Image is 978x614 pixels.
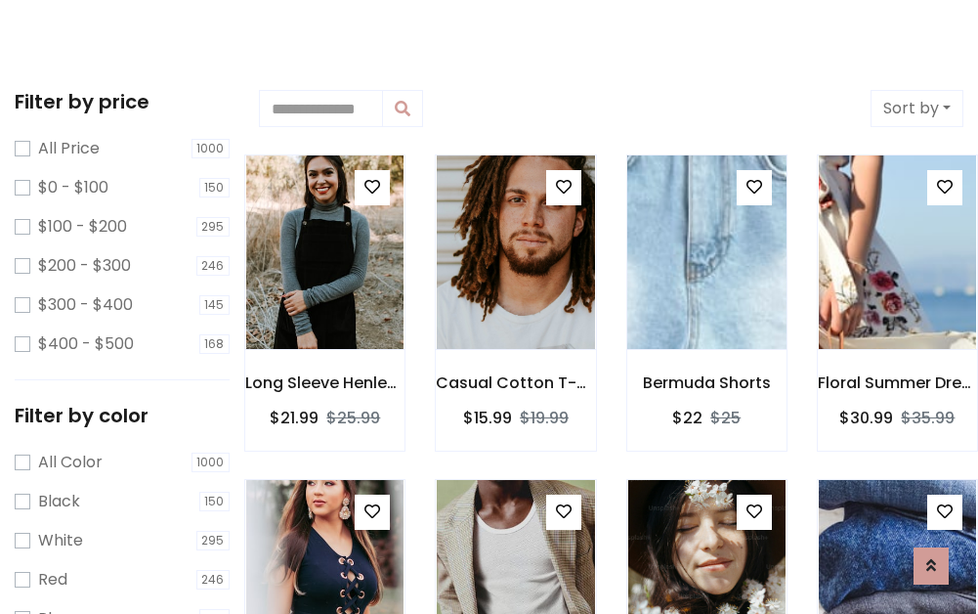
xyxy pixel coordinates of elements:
span: 246 [196,570,231,590]
span: 145 [199,295,231,315]
label: All Color [38,451,103,474]
span: 168 [199,334,231,354]
h6: $22 [672,409,702,427]
h6: $30.99 [839,409,893,427]
label: Black [38,490,80,513]
h5: Filter by price [15,90,230,113]
h6: $15.99 [463,409,512,427]
h6: Casual Cotton T-Shirt [436,373,595,392]
span: 1000 [191,453,231,472]
label: $300 - $400 [38,293,133,317]
span: 150 [199,492,231,511]
label: $400 - $500 [38,332,134,356]
span: 295 [196,531,231,550]
del: $35.99 [901,407,955,429]
span: 246 [196,256,231,276]
h6: Floral Summer Dress [818,373,977,392]
label: $100 - $200 [38,215,127,239]
h5: Filter by color [15,404,230,427]
label: $0 - $100 [38,176,108,199]
label: All Price [38,137,100,160]
del: $25 [710,407,741,429]
label: White [38,529,83,552]
span: 150 [199,178,231,197]
label: Red [38,568,67,592]
h6: Bermuda Shorts [627,373,787,392]
button: Sort by [871,90,963,127]
span: 295 [196,217,231,237]
span: 1000 [191,139,231,158]
label: $200 - $300 [38,254,131,278]
del: $19.99 [520,407,569,429]
del: $25.99 [326,407,380,429]
h6: $21.99 [270,409,319,427]
h6: Long Sleeve Henley T-Shirt [245,373,404,392]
